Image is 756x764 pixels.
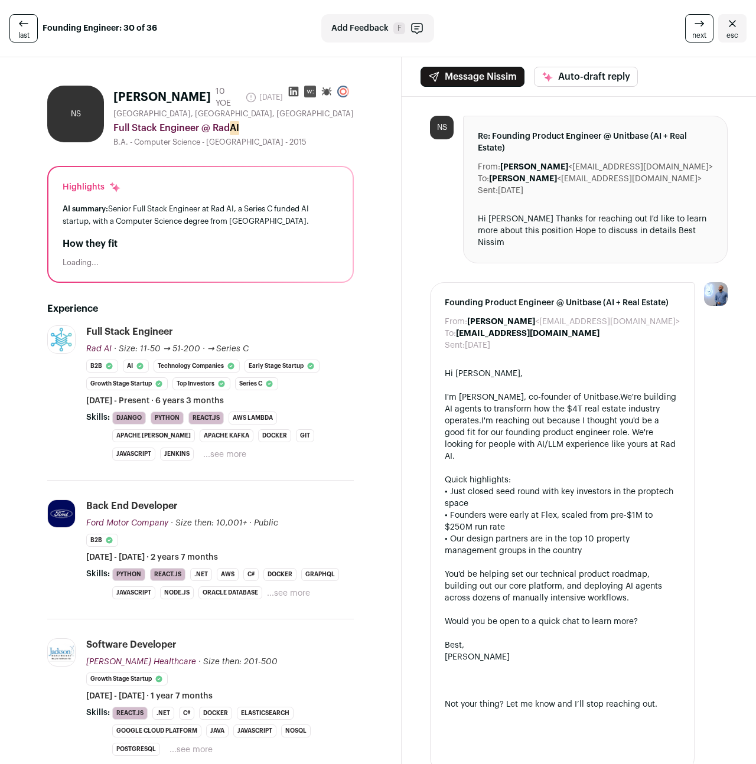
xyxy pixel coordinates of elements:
span: AI summary: [63,205,108,213]
li: JavaScript [112,448,155,461]
div: Not your thing? Let me know and I’ll stop reaching out. [445,698,680,710]
span: · [249,517,252,529]
div: • Just closed seed round with key investors in the proptech space [445,486,680,510]
span: Public [254,519,278,527]
img: fb4573b33c00b212f3e9b7d1ca306017124d3a6e6e628e8419ecdf8a5093742e.jpg [48,500,75,527]
span: Re: Founding Product Engineer @ Unitbase (AI + Real Estate) [478,130,713,154]
button: ...see more [267,587,310,599]
div: Full Stack Engineer @ Rad [113,121,354,135]
mark: AI [230,121,239,135]
img: df97f3524395f004a771184cdf9eb77126f20dc46552e828b14f42682354161b.jpg [48,326,75,353]
button: Message Nissim [421,67,524,87]
span: [PERSON_NAME] Healthcare [86,658,196,666]
div: Hi [PERSON_NAME], [445,368,680,380]
li: React.js [188,412,224,425]
span: · [203,343,205,355]
div: • Our design partners are in the top 10 property management groups in the country [445,533,680,557]
div: B.A. - Computer Science - [GEOGRAPHIC_DATA] - 2015 [113,138,354,147]
dt: To: [478,173,489,185]
dd: <[EMAIL_ADDRESS][DOMAIN_NAME]> [500,161,713,173]
span: → Series C [207,345,249,353]
a: Close [718,14,747,43]
strong: Founding Engineer: 30 of 36 [43,22,157,34]
span: [GEOGRAPHIC_DATA], [GEOGRAPHIC_DATA], [GEOGRAPHIC_DATA] [113,109,354,119]
b: [PERSON_NAME] [500,163,568,171]
li: React.js [150,568,185,581]
div: I'm [PERSON_NAME], co-founder of Unitbase. I'm reaching out because I thought you'd be a good fit... [445,391,680,462]
div: You'd be helping set our technical product roadmap, building out our core platform, and deploying... [445,569,680,604]
dt: From: [445,316,467,328]
li: PostgreSQL [112,743,160,756]
li: Google Cloud Platform [112,724,201,737]
b: [PERSON_NAME] [489,175,557,183]
button: ...see more [170,744,213,756]
li: AWS [217,568,239,581]
div: Loading... [63,258,338,267]
li: Git [296,429,314,442]
div: NS [430,116,454,139]
div: Hi [PERSON_NAME] Thanks for reaching out I'd like to learn more about this position Hope to discu... [478,213,713,249]
div: Best, [445,639,680,651]
span: Skills: [86,412,110,423]
span: Ford Motor Company [86,519,168,527]
div: Back End Developer [86,499,178,512]
div: Software Developer [86,638,177,651]
span: F [393,22,405,34]
li: AI [123,360,149,373]
li: Apache Kafka [200,429,253,442]
h2: How they fit [63,237,338,251]
li: Growth Stage Startup [86,377,168,390]
span: · Size then: 201-500 [198,658,278,666]
img: b22268a72f53acb5fffd6743d57db4214a139b06913da5d8279dc7af49078b7d.jpg [48,644,75,662]
span: Founding Product Engineer @ Unitbase (AI + Real Estate) [445,297,680,309]
li: JavaScript [112,586,155,599]
span: Rad AI [86,345,112,353]
button: Auto-draft reply [534,67,638,87]
li: Jenkins [160,448,194,461]
li: Series C [235,377,278,390]
span: [DATE] - [DATE] · 1 year 7 months [86,690,213,702]
span: last [18,31,30,40]
span: [DATE] - [DATE] · 2 years 7 months [86,551,218,563]
dt: To: [445,328,456,339]
div: Full Stack Engineer [86,325,173,338]
li: Early Stage Startup [245,360,320,373]
span: esc [726,31,738,40]
span: Add Feedback [331,22,389,34]
li: Growth Stage Startup [86,672,168,685]
dd: <[EMAIL_ADDRESS][DOMAIN_NAME]> [489,173,702,185]
li: Django [112,412,146,425]
div: Would you be open to a quick chat to learn more? [445,616,680,628]
li: Docker [263,568,296,581]
div: • Founders were early at Flex, scaled from pre-$1M to $250M run rate [445,510,680,533]
li: Python [151,412,184,425]
li: Top Investors [172,377,230,390]
dd: [DATE] [465,339,490,351]
li: Apache [PERSON_NAME] [112,429,195,442]
li: Node.js [160,586,194,599]
li: Java [206,724,229,737]
dd: <[EMAIL_ADDRESS][DOMAIN_NAME]> [467,316,680,328]
li: C# [179,707,194,720]
li: Oracle Database [198,586,262,599]
li: Technology Companies [154,360,240,373]
li: JavaScript [233,724,276,737]
li: NoSQL [281,724,311,737]
li: B2B [86,360,118,373]
dd: [DATE] [498,185,523,197]
b: [EMAIL_ADDRESS][DOMAIN_NAME] [456,329,599,338]
li: .NET [152,707,174,720]
li: .NET [190,568,212,581]
li: GraphQL [301,568,339,581]
span: Skills: [86,568,110,580]
li: C# [243,568,259,581]
li: React.js [112,707,148,720]
span: Skills: [86,707,110,719]
li: B2B [86,534,118,547]
div: 10 YOE [216,86,240,109]
div: Highlights [63,181,121,193]
span: We're building AI agents to transform how the $4T real estate industry operates. [445,393,676,425]
button: ...see more [203,449,246,461]
dt: From: [478,161,500,173]
span: · Size: 11-50 → 51-200 [114,345,200,353]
